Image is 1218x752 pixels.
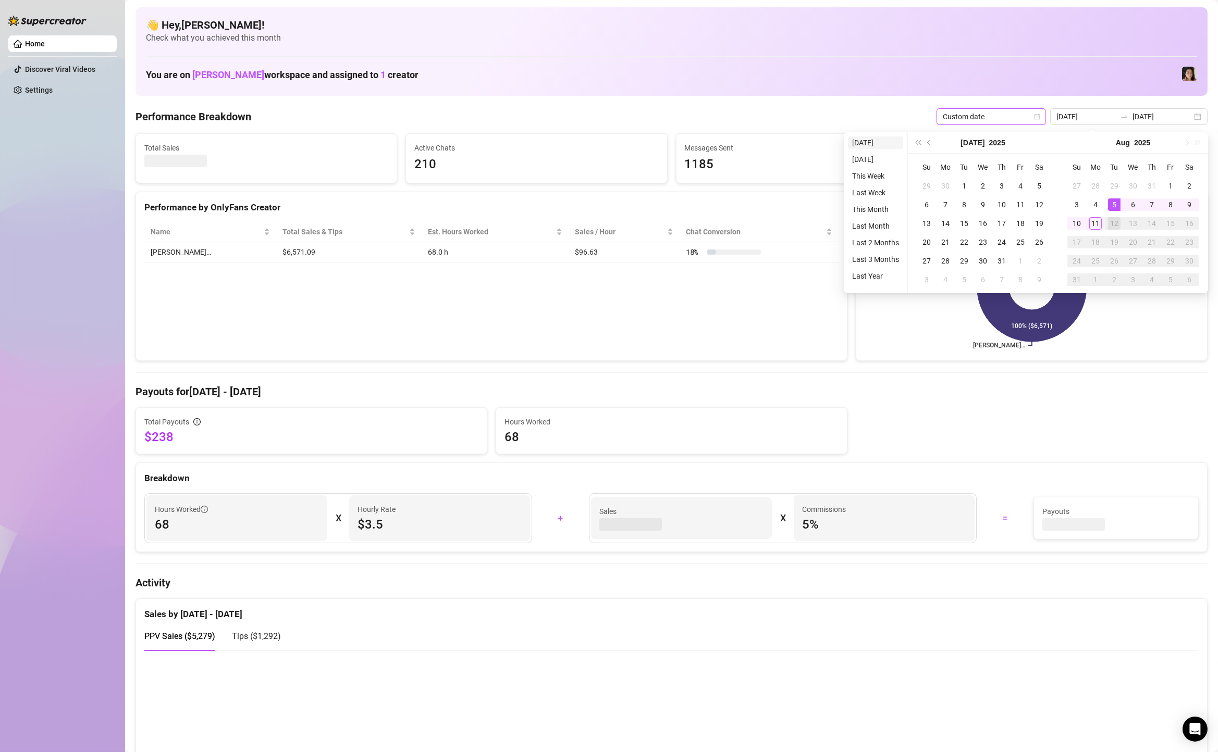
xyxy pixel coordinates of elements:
div: 13 [1127,217,1139,230]
div: 2 [977,180,989,192]
td: 2025-07-10 [992,195,1011,214]
td: 2025-07-27 [1067,177,1086,195]
td: 2025-07-18 [1011,214,1030,233]
div: 17 [1071,236,1083,248]
td: 2025-07-27 [917,252,936,270]
li: Last Year [848,270,903,282]
td: 2025-08-24 [1067,252,1086,270]
div: 12 [1108,217,1121,230]
div: 8 [1014,273,1027,286]
th: Sales / Hour [569,222,680,242]
td: 2025-08-08 [1161,195,1180,214]
td: 2025-07-22 [955,233,974,252]
div: 29 [1164,255,1177,267]
th: Th [992,158,1011,177]
td: 2025-08-20 [1124,233,1142,252]
td: 2025-07-05 [1030,177,1049,195]
div: 5 [1108,198,1121,211]
div: Breakdown [144,471,1199,485]
div: 23 [1183,236,1196,248]
li: Last 3 Months [848,253,903,266]
div: 15 [1164,217,1177,230]
button: Choose a month [1116,132,1130,153]
td: 2025-07-17 [992,214,1011,233]
span: info-circle [201,506,208,513]
span: Tips ( $1,292 ) [232,631,281,641]
span: Hours Worked [505,416,839,428]
td: 2025-08-10 [1067,214,1086,233]
div: 24 [1071,255,1083,267]
td: 2025-08-03 [917,270,936,289]
button: Previous month (PageUp) [924,132,935,153]
th: Su [917,158,936,177]
button: Last year (Control + left) [912,132,924,153]
span: 68 [505,429,839,445]
div: 4 [939,273,952,286]
div: 20 [1127,236,1139,248]
li: This Month [848,203,903,216]
div: 23 [977,236,989,248]
td: 2025-08-02 [1180,177,1199,195]
td: 2025-07-20 [917,233,936,252]
th: Sa [1180,158,1199,177]
td: 2025-08-13 [1124,214,1142,233]
td: 2025-07-21 [936,233,955,252]
td: 2025-07-29 [1105,177,1124,195]
td: 2025-07-24 [992,233,1011,252]
div: 16 [977,217,989,230]
span: Active Chats [414,142,658,154]
div: 8 [958,198,970,211]
th: Fr [1011,158,1030,177]
td: 2025-09-04 [1142,270,1161,289]
div: 18 [1089,236,1102,248]
td: 2025-08-25 [1086,252,1105,270]
td: 2025-09-06 [1180,270,1199,289]
div: 24 [995,236,1008,248]
span: $238 [144,429,478,445]
td: 2025-07-15 [955,214,974,233]
span: swap-right [1120,112,1128,121]
th: Total Sales & Tips [276,222,422,242]
div: 3 [920,273,933,286]
h1: You are on workspace and assigned to creator [146,69,419,81]
td: 2025-08-05 [1105,195,1124,214]
span: 68 [155,516,319,533]
div: 11 [1014,198,1027,211]
div: 26 [1108,255,1121,267]
td: 2025-07-23 [974,233,992,252]
article: Commissions [802,504,846,515]
div: 3 [1127,273,1139,286]
span: 210 [414,155,658,174]
td: 2025-09-01 [1086,270,1105,289]
div: 30 [1183,255,1196,267]
td: 2025-08-03 [1067,195,1086,214]
td: 2025-08-09 [1030,270,1049,289]
div: 9 [1033,273,1045,286]
td: 2025-07-08 [955,195,974,214]
div: 1 [1089,273,1102,286]
span: Name [151,226,262,237]
td: 2025-09-05 [1161,270,1180,289]
div: 27 [920,255,933,267]
div: 29 [1108,180,1121,192]
div: 26 [1033,236,1045,248]
div: 3 [995,180,1008,192]
td: 2025-08-06 [974,270,992,289]
span: Chat Conversion [686,226,824,237]
a: Discover Viral Videos [25,65,95,73]
li: Last 2 Months [848,236,903,249]
div: 2 [1183,180,1196,192]
td: 2025-08-17 [1067,233,1086,252]
div: 19 [1033,217,1045,230]
td: 2025-08-01 [1011,252,1030,270]
td: $96.63 [569,242,680,262]
td: 2025-07-30 [974,252,992,270]
td: 2025-08-04 [936,270,955,289]
span: Check what you achieved this month [146,32,1197,44]
td: 2025-08-31 [1067,270,1086,289]
div: 2 [1033,255,1045,267]
td: 2025-08-22 [1161,233,1180,252]
div: 4 [1146,273,1158,286]
td: 2025-07-25 [1011,233,1030,252]
button: Choose a year [989,132,1005,153]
